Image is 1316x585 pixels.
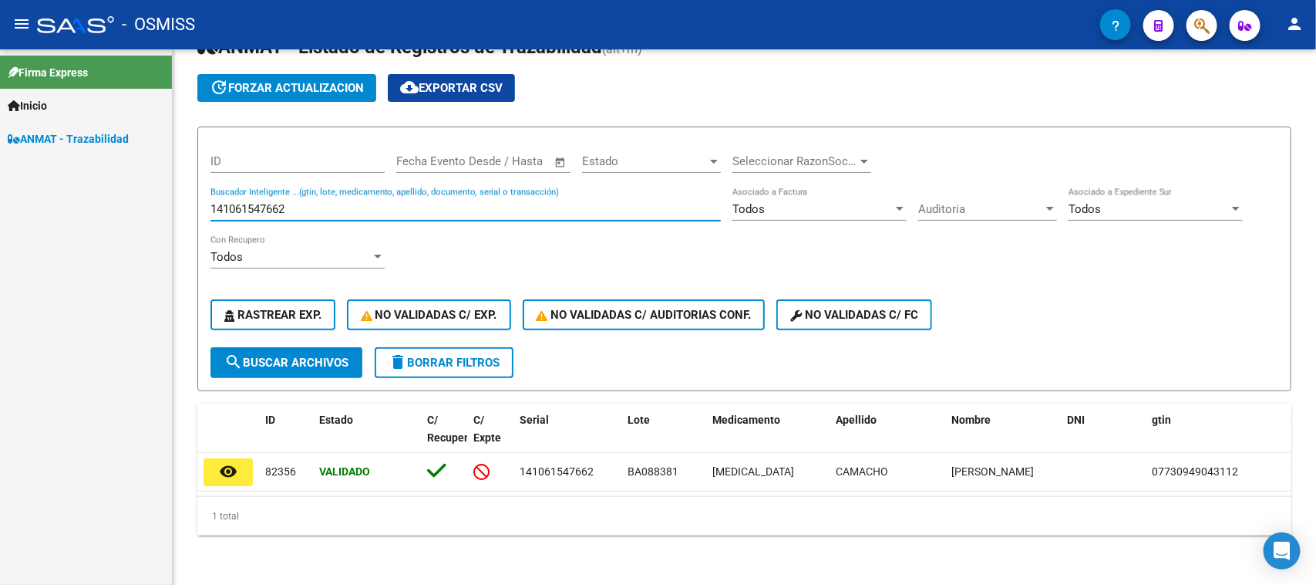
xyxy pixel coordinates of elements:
datatable-header-cell: Nombre [945,404,1061,472]
span: Estado [582,154,707,168]
mat-icon: person [1285,15,1304,33]
span: Seleccionar RazonSocial [732,154,857,168]
span: Nombre [951,414,991,426]
mat-icon: delete [389,353,407,371]
span: Medicamento [712,414,780,426]
datatable-header-cell: Estado [313,404,421,472]
input: Fecha inicio [396,154,459,168]
span: DNI [1067,414,1085,426]
button: No Validadas c/ Exp. [347,299,511,330]
input: Fecha fin [473,154,547,168]
span: Todos [732,202,765,216]
span: Auditoria [918,202,1043,216]
span: 82356 [265,465,296,478]
mat-icon: update [210,78,228,96]
span: - OSMISS [122,8,195,42]
datatable-header-cell: DNI [1061,404,1146,472]
button: forzar actualizacion [197,74,376,102]
span: Buscar Archivos [224,356,348,370]
span: BA088381 [628,465,678,478]
button: Buscar Archivos [210,347,362,378]
span: Exportar CSV [400,81,503,95]
span: Rastrear Exp. [224,308,321,322]
button: Borrar Filtros [375,347,513,378]
datatable-header-cell: gtin [1146,404,1284,472]
button: Open calendar [552,154,570,171]
span: Borrar Filtros [389,356,500,370]
button: Exportar CSV [388,74,515,102]
span: 141061547662 [520,465,594,478]
span: Todos [210,250,243,264]
span: Apellido [836,414,877,426]
span: C/ Recupero [427,414,474,444]
datatable-header-cell: Lote [621,404,706,472]
span: forzar actualizacion [210,81,364,95]
span: [PERSON_NAME] [951,465,1034,478]
mat-icon: cloud_download [400,78,419,96]
datatable-header-cell: ID [259,404,313,472]
span: ANMAT - Trazabilidad [8,130,129,147]
div: 1 total [197,497,1291,536]
span: Estado [319,414,353,426]
span: [MEDICAL_DATA] [712,465,794,478]
span: No validadas c/ FC [790,308,918,322]
datatable-header-cell: C/ Expte [467,404,513,472]
span: Lote [628,414,650,426]
datatable-header-cell: Medicamento [706,404,830,472]
span: gtin [1152,414,1171,426]
span: No Validadas c/ Exp. [361,308,497,322]
button: No Validadas c/ Auditorias Conf. [523,299,766,330]
span: Todos [1069,202,1101,216]
strong: Validado [319,465,370,478]
datatable-header-cell: Apellido [830,404,945,472]
datatable-header-cell: C/ Recupero [421,404,467,472]
span: No Validadas c/ Auditorias Conf. [537,308,752,322]
span: Serial [520,414,549,426]
span: 07730949043112 [1152,465,1238,478]
span: Inicio [8,97,47,114]
span: Firma Express [8,64,88,81]
mat-icon: remove_red_eye [219,462,237,481]
datatable-header-cell: Serial [513,404,621,472]
mat-icon: search [224,353,243,371]
button: No validadas c/ FC [776,299,932,330]
mat-icon: menu [12,15,31,33]
div: Open Intercom Messenger [1264,533,1301,570]
span: C/ Expte [473,414,501,444]
span: ID [265,414,275,426]
button: Rastrear Exp. [210,299,335,330]
span: CAMACHO [836,465,888,478]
